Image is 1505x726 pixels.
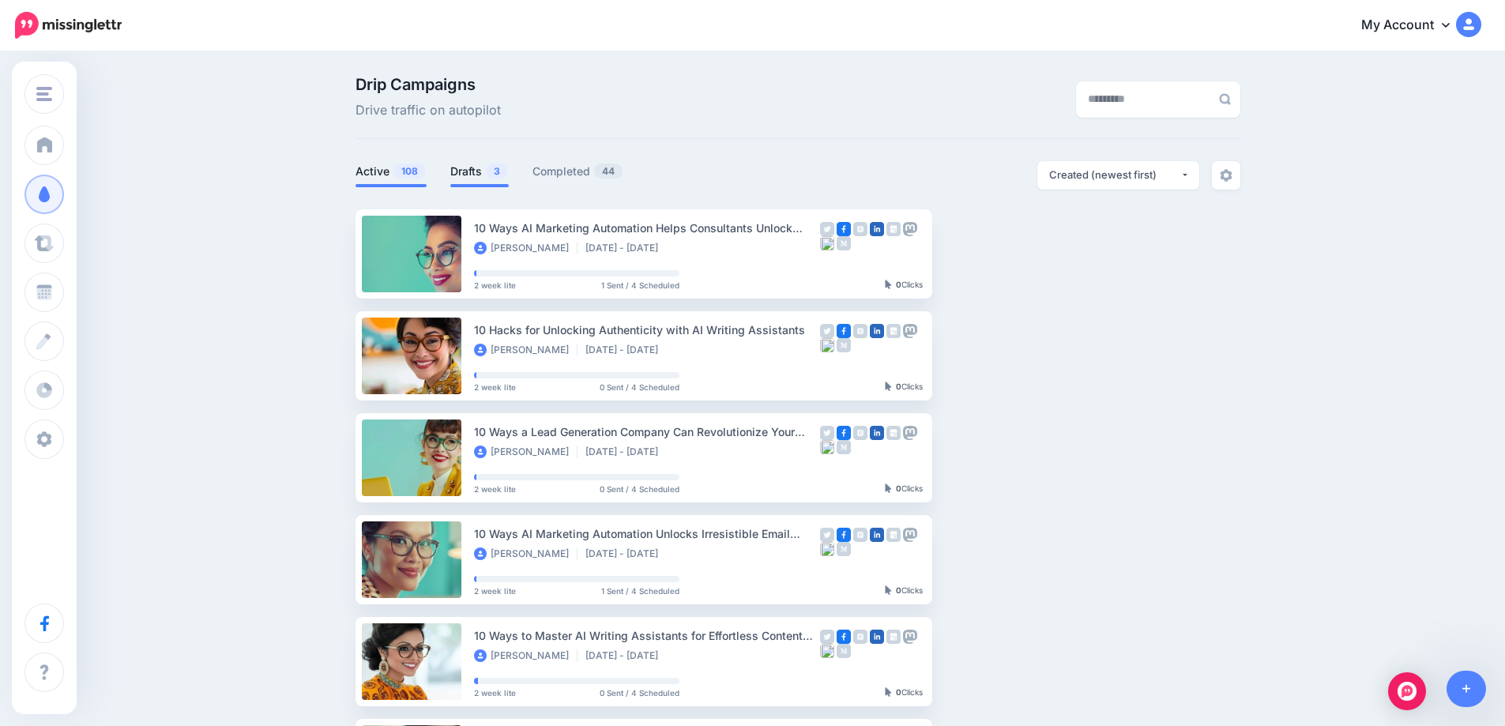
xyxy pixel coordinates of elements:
[870,528,884,542] img: linkedin-square.png
[585,242,666,254] li: [DATE] - [DATE]
[474,485,516,493] span: 2 week lite
[903,528,917,542] img: mastodon-grey-square.png
[886,324,901,338] img: google_business-grey-square.png
[594,164,623,179] span: 44
[885,382,923,392] div: Clicks
[837,644,851,658] img: medium-grey-square.png
[474,219,820,237] div: 10 Ways AI Marketing Automation Helps Consultants Unlock Smart Growth
[820,222,834,236] img: twitter-grey-square.png
[903,630,917,644] img: mastodon-grey-square.png
[886,528,901,542] img: google_business-grey-square.png
[1220,169,1232,182] img: settings-grey.png
[886,630,901,644] img: google_business-grey-square.png
[474,242,578,254] li: [PERSON_NAME]
[474,689,516,697] span: 2 week lite
[474,587,516,595] span: 2 week lite
[601,587,679,595] span: 1 Sent / 4 Scheduled
[896,483,901,493] b: 0
[356,162,427,181] a: Active108
[837,426,851,440] img: facebook-square.png
[820,236,834,250] img: bluesky-grey-square.png
[36,87,52,101] img: menu.png
[886,222,901,236] img: google_business-grey-square.png
[896,687,901,697] b: 0
[837,222,851,236] img: facebook-square.png
[820,440,834,454] img: bluesky-grey-square.png
[870,630,884,644] img: linkedin-square.png
[885,687,892,697] img: pointer-grey-darker.png
[601,281,679,289] span: 1 Sent / 4 Scheduled
[1049,167,1180,182] div: Created (newest first)
[885,280,892,289] img: pointer-grey-darker.png
[853,324,867,338] img: instagram-grey-square.png
[474,344,578,356] li: [PERSON_NAME]
[585,649,666,662] li: [DATE] - [DATE]
[1388,672,1426,710] div: Open Intercom Messenger
[474,547,578,560] li: [PERSON_NAME]
[820,338,834,352] img: bluesky-grey-square.png
[820,426,834,440] img: twitter-grey-square.png
[356,100,501,121] span: Drive traffic on autopilot
[585,446,666,458] li: [DATE] - [DATE]
[885,688,923,698] div: Clicks
[886,426,901,440] img: google_business-grey-square.png
[837,630,851,644] img: facebook-square.png
[885,483,892,493] img: pointer-grey-darker.png
[820,630,834,644] img: twitter-grey-square.png
[885,585,892,595] img: pointer-grey-darker.png
[1345,6,1481,45] a: My Account
[600,485,679,493] span: 0 Sent / 4 Scheduled
[820,644,834,658] img: bluesky-grey-square.png
[393,164,426,179] span: 108
[885,484,923,494] div: Clicks
[356,77,501,92] span: Drip Campaigns
[820,324,834,338] img: twitter-grey-square.png
[903,222,917,236] img: mastodon-grey-square.png
[837,528,851,542] img: facebook-square.png
[896,280,901,289] b: 0
[903,324,917,338] img: mastodon-grey-square.png
[474,321,820,339] div: 10 Hacks for Unlocking Authenticity with AI Writing Assistants
[585,547,666,560] li: [DATE] - [DATE]
[474,626,820,645] div: 10 Ways to Master AI Writing Assistants for Effortless Content Creation
[1219,93,1231,105] img: search-grey-6.png
[853,630,867,644] img: instagram-grey-square.png
[486,164,508,179] span: 3
[896,585,901,595] b: 0
[474,383,516,391] span: 2 week lite
[474,525,820,543] div: 10 Ways AI Marketing Automation Unlocks Irresistible Email Campaigns
[837,440,851,454] img: medium-grey-square.png
[837,542,851,556] img: medium-grey-square.png
[837,338,851,352] img: medium-grey-square.png
[474,446,578,458] li: [PERSON_NAME]
[1037,161,1199,190] button: Created (newest first)
[474,281,516,289] span: 2 week lite
[600,383,679,391] span: 0 Sent / 4 Scheduled
[600,689,679,697] span: 0 Sent / 4 Scheduled
[896,382,901,391] b: 0
[450,162,509,181] a: Drafts3
[837,324,851,338] img: facebook-square.png
[853,222,867,236] img: instagram-grey-square.png
[474,649,578,662] li: [PERSON_NAME]
[870,324,884,338] img: linkedin-square.png
[853,528,867,542] img: instagram-grey-square.png
[585,344,666,356] li: [DATE] - [DATE]
[870,426,884,440] img: linkedin-square.png
[820,542,834,556] img: bluesky-grey-square.png
[885,280,923,290] div: Clicks
[837,236,851,250] img: medium-grey-square.png
[885,586,923,596] div: Clicks
[474,423,820,441] div: 10 Ways a Lead Generation Company Can Revolutionize Your Marketing
[820,528,834,542] img: twitter-grey-square.png
[532,162,623,181] a: Completed44
[853,426,867,440] img: instagram-grey-square.png
[15,12,122,39] img: Missinglettr
[903,426,917,440] img: mastodon-grey-square.png
[870,222,884,236] img: linkedin-square.png
[885,382,892,391] img: pointer-grey-darker.png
